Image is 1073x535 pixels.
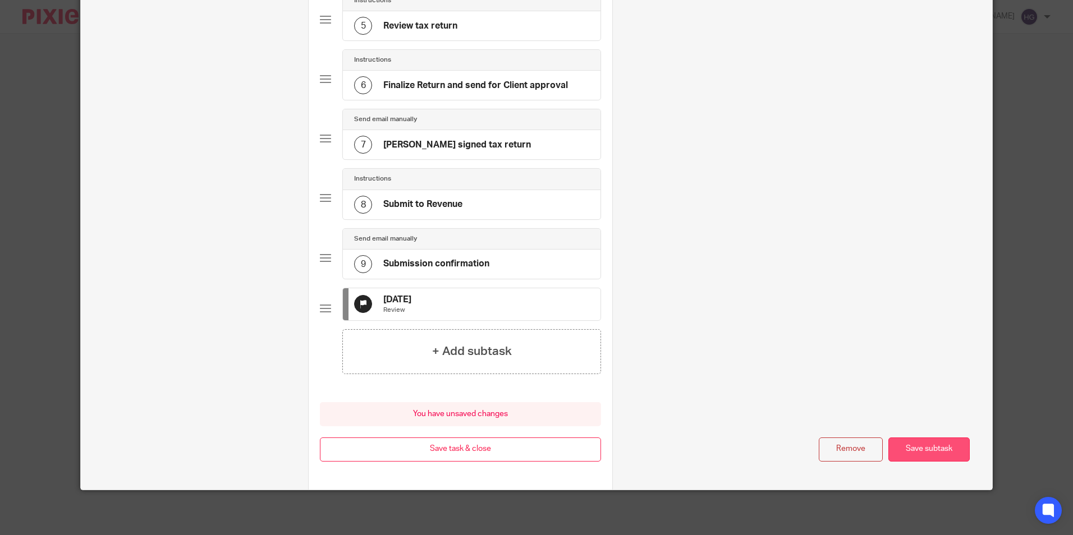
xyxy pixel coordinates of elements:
[383,294,411,306] h4: [DATE]
[320,437,601,462] button: Save task & close
[383,139,531,151] h4: [PERSON_NAME] signed tax return
[383,258,489,270] h4: Submission confirmation
[354,136,372,154] div: 7
[354,17,372,35] div: 5
[354,174,391,183] h4: Instructions
[383,20,457,32] h4: Review tax return
[819,437,883,462] button: Remove
[354,234,417,243] h4: Send email manually
[383,80,568,91] h4: Finalize Return and send for Client approval
[354,56,391,64] h4: Instructions
[383,306,411,315] p: Review
[354,115,417,124] h4: Send email manually
[354,76,372,94] div: 6
[888,437,970,462] button: Save subtask
[354,196,372,214] div: 8
[320,402,601,426] div: You have unsaved changes
[354,255,372,273] div: 9
[432,343,512,360] h4: + Add subtask
[383,199,462,210] h4: Submit to Revenue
